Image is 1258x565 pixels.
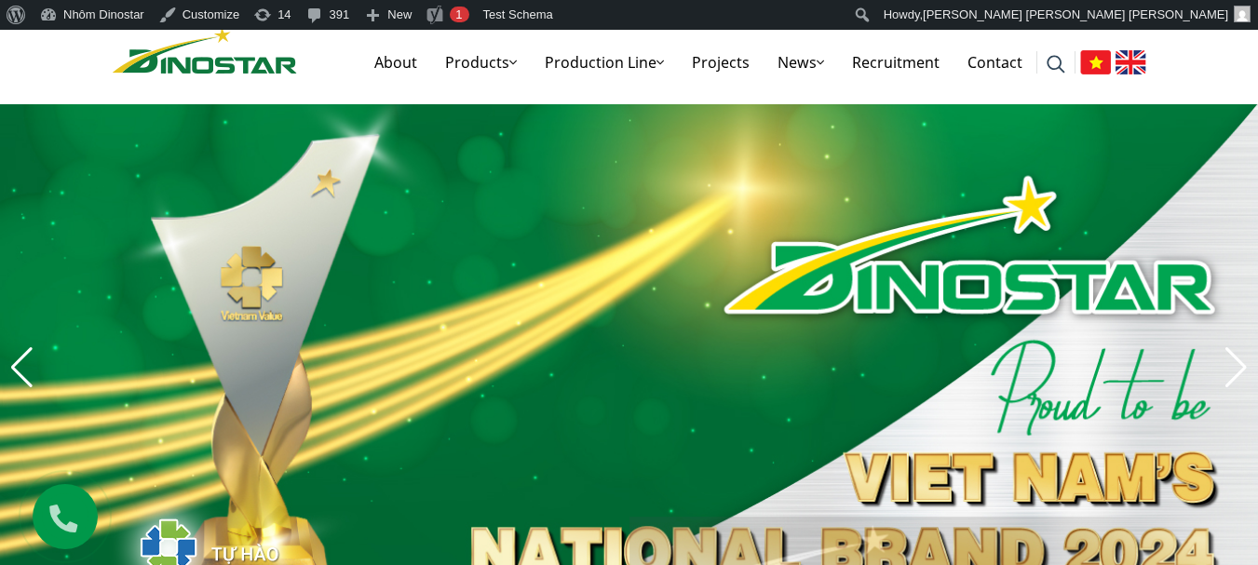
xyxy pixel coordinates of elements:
[1047,55,1065,74] img: search
[954,33,1036,92] a: Contact
[678,33,764,92] a: Projects
[9,347,34,388] div: Previous slide
[764,33,838,92] a: News
[1116,50,1146,74] img: English
[1224,347,1249,388] div: Next slide
[531,33,678,92] a: Production Line
[431,33,531,92] a: Products
[113,23,297,73] a: Nhôm Dinostar
[455,7,462,21] span: 1
[1080,50,1111,74] img: Tiếng Việt
[360,33,431,92] a: About
[838,33,954,92] a: Recruitment
[113,27,297,74] img: Nhôm Dinostar
[923,7,1228,21] span: [PERSON_NAME] [PERSON_NAME] [PERSON_NAME]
